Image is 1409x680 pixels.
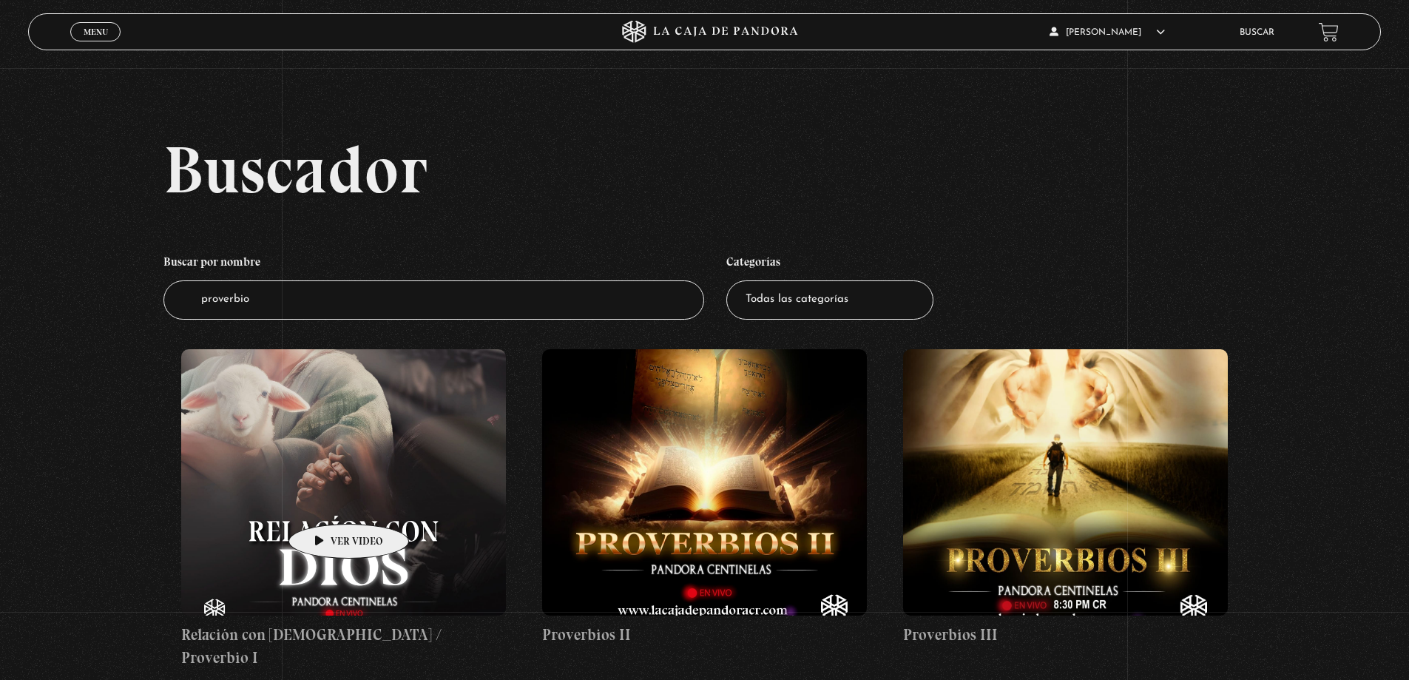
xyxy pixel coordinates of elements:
h4: Relación con [DEMOGRAPHIC_DATA] / Proverbio I [181,623,506,670]
span: Menu [84,27,108,36]
a: Proverbios II [542,349,867,647]
h4: Buscar por nombre [163,247,705,281]
h2: Buscador [163,136,1381,203]
h4: Proverbios III [903,623,1228,647]
a: Relación con [DEMOGRAPHIC_DATA] / Proverbio I [181,349,506,670]
h4: Proverbios II [542,623,867,647]
span: [PERSON_NAME] [1050,28,1165,37]
a: Buscar [1240,28,1274,37]
h4: Categorías [726,247,933,281]
a: Proverbios III [903,349,1228,647]
a: View your shopping cart [1319,22,1339,42]
span: Cerrar [78,40,113,50]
